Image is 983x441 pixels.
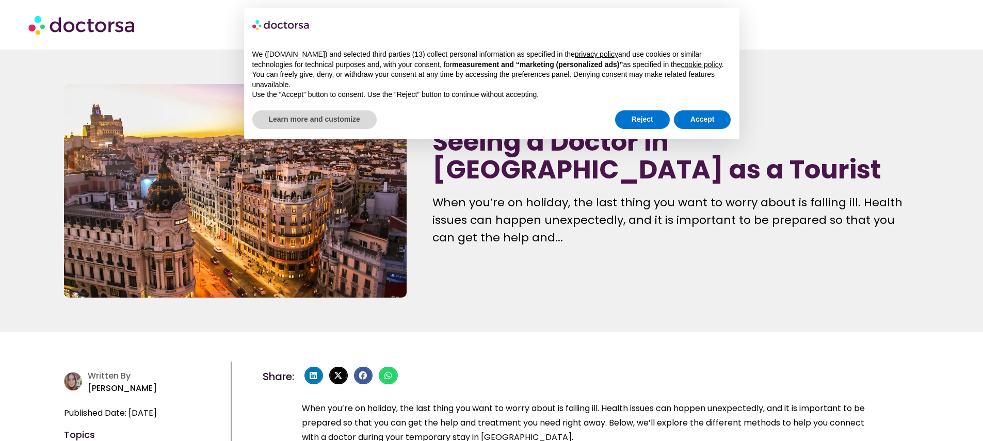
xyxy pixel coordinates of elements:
[432,194,918,247] p: When you’re on holiday, the last thing you want to worry about is falling ill. Health issues can ...
[354,367,373,384] div: Share on facebook
[252,110,377,129] button: Learn more and customize
[88,381,225,396] p: [PERSON_NAME]
[379,367,397,384] div: Share on whatsapp
[575,50,618,58] a: privacy policy
[64,84,407,298] img: Seeing a Doctor in Spain as a Tourist - a practical guide for travelers
[681,60,722,69] a: cookie policy
[329,367,348,384] div: Share on x-twitter
[432,128,918,184] h1: Seeing a Doctor in [GEOGRAPHIC_DATA] as a Tourist
[88,371,225,381] h4: Written By
[452,60,623,69] strong: measurement and “marketing (personalized ads)”
[252,70,731,90] p: You can freely give, deny, or withdraw your consent at any time by accessing the preferences pane...
[615,110,670,129] button: Reject
[252,90,731,100] p: Use the “Accept” button to consent. Use the “Reject” button to continue without accepting.
[263,371,294,382] h4: Share:
[64,431,225,439] h4: Topics
[64,372,82,390] img: author
[252,50,731,70] p: We ([DOMAIN_NAME]) and selected third parties (13) collect personal information as specified in t...
[252,17,310,33] img: logo
[64,406,157,420] span: Published Date: [DATE]
[674,110,731,129] button: Accept
[304,367,323,384] div: Share on linkedin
